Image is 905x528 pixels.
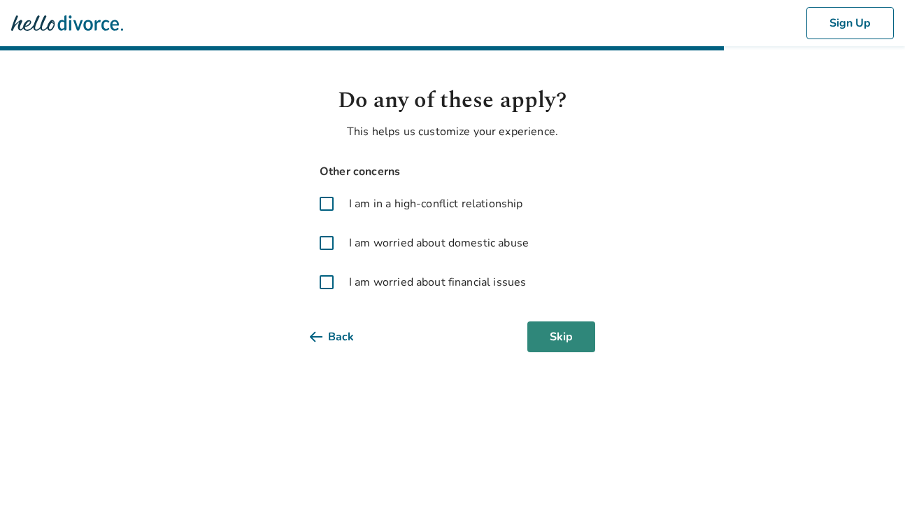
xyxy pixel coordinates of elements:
span: Other concerns [310,162,595,181]
h1: Do any of these apply? [310,84,595,118]
button: Back [310,321,376,352]
p: This helps us customize your experience. [310,123,595,140]
button: Skip [527,321,595,352]
span: I am in a high-conflict relationship [349,195,522,212]
span: I am worried about financial issues [349,274,526,291]
span: I am worried about domestic abuse [349,235,529,251]
img: Hello Divorce Logo [11,9,123,37]
button: Sign Up [806,7,894,39]
iframe: Chat Widget [835,461,905,528]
